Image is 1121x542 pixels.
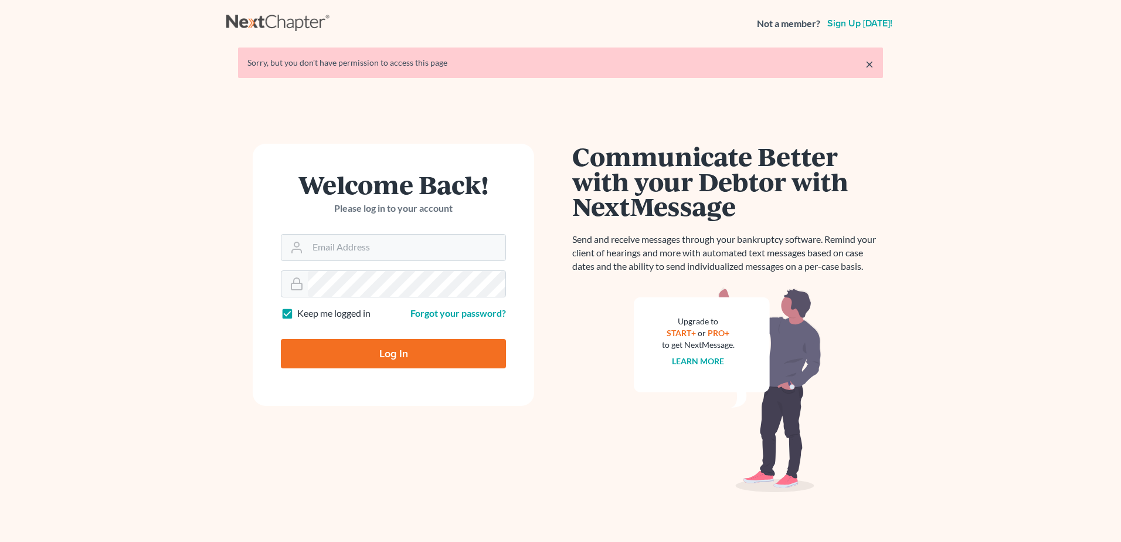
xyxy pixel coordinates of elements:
[410,307,506,319] a: Forgot your password?
[572,233,883,273] p: Send and receive messages through your bankruptcy software. Remind your client of hearings and mo...
[698,328,706,338] span: or
[662,316,735,327] div: Upgrade to
[572,144,883,219] h1: Communicate Better with your Debtor with NextMessage
[865,57,874,71] a: ×
[634,287,821,493] img: nextmessage_bg-59042aed3d76b12b5cd301f8e5b87938c9018125f34e5fa2b7a6b67550977c72.svg
[247,57,874,69] div: Sorry, but you don't have permission to access this page
[281,172,506,197] h1: Welcome Back!
[662,339,735,351] div: to get NextMessage.
[672,356,725,366] a: Learn more
[308,235,505,260] input: Email Address
[667,328,697,338] a: START+
[297,307,371,320] label: Keep me logged in
[708,328,730,338] a: PRO+
[281,339,506,368] input: Log In
[757,17,820,31] strong: Not a member?
[825,19,895,28] a: Sign up [DATE]!
[281,202,506,215] p: Please log in to your account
